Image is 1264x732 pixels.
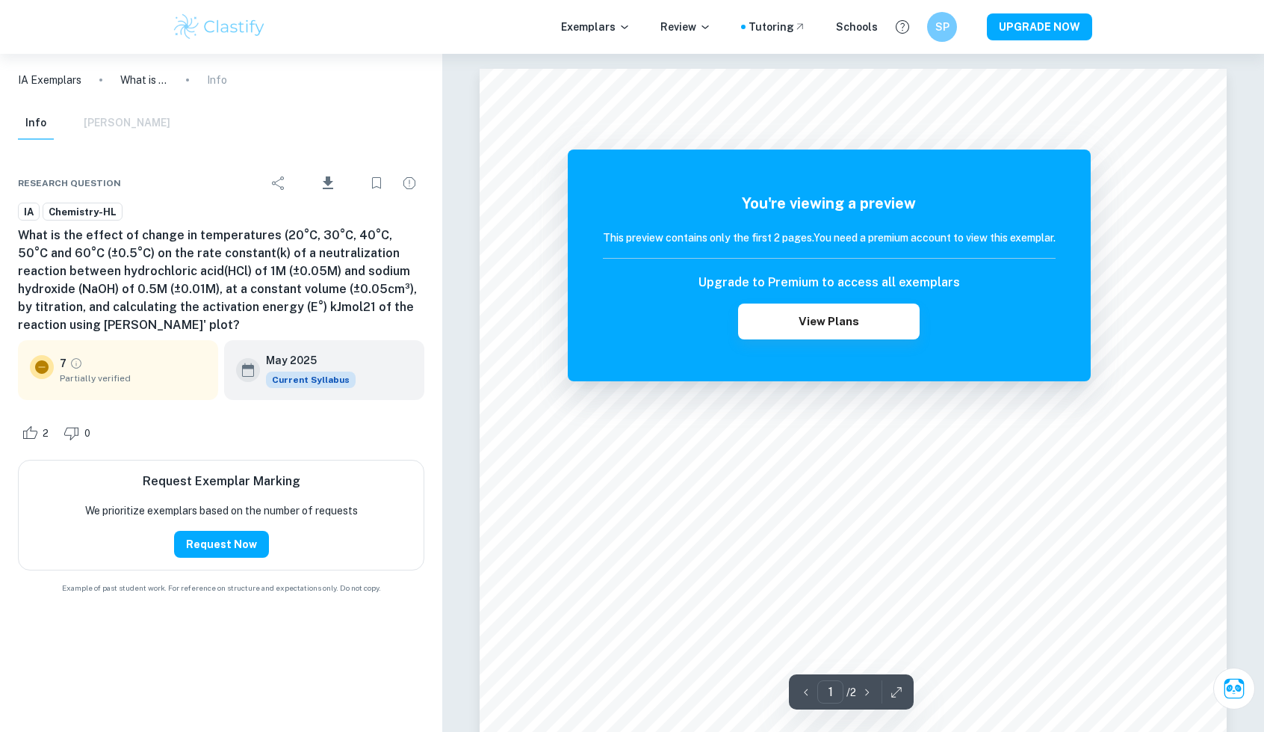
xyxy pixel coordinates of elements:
a: Schools [836,19,878,35]
a: Tutoring [749,19,806,35]
p: 7 [60,355,66,372]
a: IA Exemplars [18,72,81,88]
span: IA [19,205,39,220]
h6: This preview contains only the first 2 pages. You need a premium account to view this exemplar. [603,230,1056,246]
h6: What is the effect of change in temperatures (20°C, 30°C, 40°C, 50°C and 60°C (±0.5°C) on the rat... [18,227,424,334]
span: Partially verified [60,372,206,385]
div: Report issue [394,168,424,198]
a: Grade partially verified [69,357,83,370]
p: Exemplars [561,19,631,35]
p: Review [660,19,711,35]
h6: Upgrade to Premium to access all exemplars [698,274,960,292]
div: This exemplar is based on the current syllabus. Feel free to refer to it for inspiration/ideas wh... [266,372,356,388]
p: We prioritize exemplars based on the number of requests [85,502,358,519]
div: Download [297,164,359,203]
div: Share [264,168,294,198]
span: Example of past student work. For reference on structure and expectations only. Do not copy. [18,582,424,594]
h6: May 2025 [266,352,344,369]
p: What is the effect of change in temperatures (20°C, 30°C, 40°C, 50°C and 60°C (±0.5°C) on the rat... [120,72,168,88]
button: SP [927,12,957,42]
button: Request Now [174,531,269,558]
button: Ask Clai [1213,668,1255,710]
button: UPGRADE NOW [987,13,1092,40]
span: 2 [34,426,57,441]
h6: Request Exemplar Marking [143,473,300,490]
span: Current Syllabus [266,372,356,388]
p: Info [207,72,227,88]
img: Clastify logo [172,12,267,42]
button: Help and Feedback [890,14,915,40]
div: Like [18,421,57,445]
span: Chemistry-HL [43,205,122,220]
span: Research question [18,176,121,190]
h5: You're viewing a preview [603,192,1056,215]
a: IA [18,203,40,221]
span: 0 [76,426,99,441]
button: View Plans [738,304,919,339]
div: Bookmark [362,168,391,198]
p: / 2 [846,684,856,701]
a: Chemistry-HL [43,203,123,221]
button: Info [18,107,54,140]
h6: SP [934,19,951,35]
div: Dislike [60,421,99,445]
